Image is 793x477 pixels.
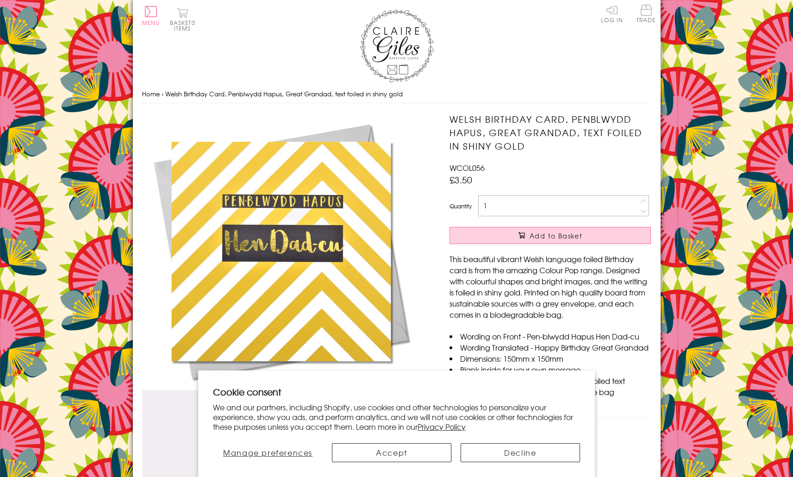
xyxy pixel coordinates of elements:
[450,253,651,320] p: This beautiful vibrant Welsh language foiled Birthday card is from the amazing Colour Pop range. ...
[223,447,312,458] span: Manage preferences
[213,385,580,398] h2: Cookie consent
[450,342,651,353] li: Wording Translated - Happy Birthday Great Grandad
[450,162,485,173] span: WCOL056
[142,6,160,25] button: Menu
[450,227,651,244] button: Add to Basket
[450,202,472,210] label: Quantity
[174,19,195,32] span: 0 items
[360,9,434,82] img: Claire Giles Greetings Cards
[601,5,623,23] a: Log In
[450,113,651,152] h1: Welsh Birthday Card, Penblwydd Hapus, Great Grandad, text foiled in shiny gold
[637,5,656,23] span: Trade
[142,85,651,104] nav: breadcrumbs
[450,331,651,342] li: Wording on Front - Pen-blwydd Hapus Hen Dad-cu
[450,353,651,364] li: Dimensions: 150mm x 150mm
[530,231,582,240] span: Add to Basket
[213,402,580,431] p: We and our partners, including Shopify, use cookies and other technologies to personalize your ex...
[450,173,472,186] span: £3.50
[142,113,420,390] img: Welsh Birthday Card, Penblwydd Hapus, Great Grandad, text foiled in shiny gold
[213,443,323,462] button: Manage preferences
[332,443,451,462] button: Accept
[162,89,163,98] span: ›
[461,443,580,462] button: Decline
[637,5,656,25] a: Trade
[170,7,195,31] button: Basket0 items
[142,89,160,98] a: Home
[418,421,466,432] a: Privacy Policy
[165,89,403,98] span: Welsh Birthday Card, Penblwydd Hapus, Great Grandad, text foiled in shiny gold
[450,364,651,375] li: Blank inside for your own message
[142,19,160,27] span: Menu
